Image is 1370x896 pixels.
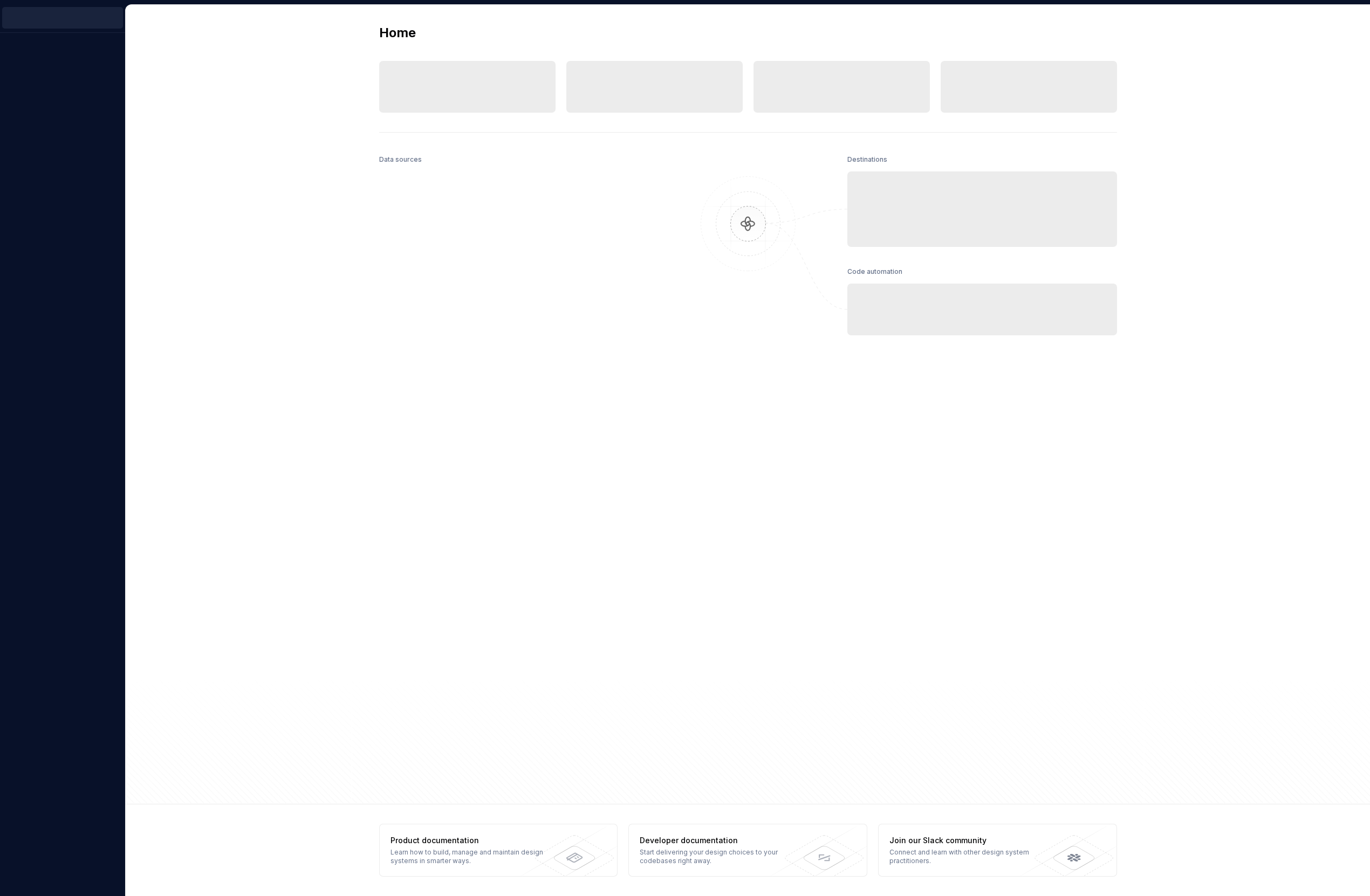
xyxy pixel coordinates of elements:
[889,848,1046,865] div: Connect and learn with other design system practitioners.
[847,152,887,167] div: Destinations
[379,152,422,167] div: Data sources
[379,24,416,42] h2: Home
[878,824,1117,877] a: Join our Slack communityConnect and learn with other design system practitioners.
[640,848,797,865] div: Start delivering your design choices to your codebases right away.
[628,824,867,877] a: Developer documentationStart delivering your design choices to your codebases right away.
[847,264,902,279] div: Code automation
[391,835,547,846] div: Product documentation
[391,848,547,865] div: Learn how to build, manage and maintain design systems in smarter ways.
[889,835,1046,846] div: Join our Slack community
[640,835,797,846] div: Developer documentation
[379,824,618,877] a: Product documentationLearn how to build, manage and maintain design systems in smarter ways.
